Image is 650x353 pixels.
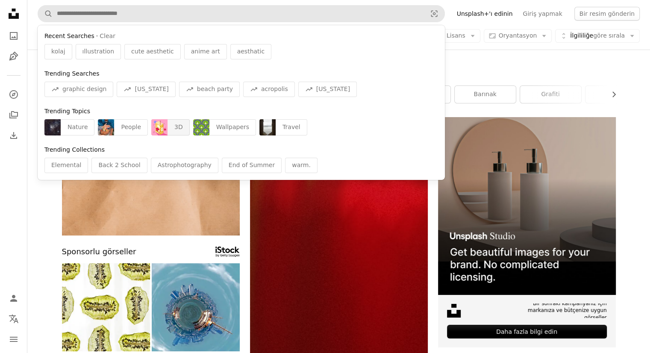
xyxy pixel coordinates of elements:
font: Lisans [447,32,465,39]
font: Sponsorlu görseller [62,247,136,256]
div: Nature [61,119,94,135]
button: Clear [100,32,115,41]
button: İlgililiğegöre sırala [555,29,640,43]
span: Recent Searches [44,32,94,41]
font: barınak [474,91,496,97]
div: · [44,32,438,41]
font: Giriş yapmak [523,10,562,17]
a: kırsal [585,86,647,103]
span: kolaj [51,47,65,56]
a: Giriş yapmak [518,7,567,21]
div: People [114,119,148,135]
a: Koleksiyonlar [5,106,22,124]
font: göre sırala [593,32,625,39]
a: Giriş yap / Kayıt ol [5,290,22,307]
a: Bir sonraki kampanyanız için markanıza ve bütçenize uygun görsellerDaha fazla bilgi edin [438,117,616,347]
img: Kurutulmuş kivi cipsi. Doğal ve sağlıklı atıştırmalık. Kurutulmuş diyet meyvesi. Kivi dilimleri y... [62,263,150,351]
a: Kahverengi bir kağıt torbanın yakın çekimi [62,172,240,180]
span: cute aesthetic [131,47,174,56]
span: beach party [197,85,233,94]
div: Wallpapers [209,119,256,135]
div: Back 2 School [91,158,147,173]
a: İllüstrasyonlar [5,48,22,65]
a: arka plan deseni [250,271,428,279]
img: photo-1758648996316-87e3b12f1482 [259,119,276,135]
a: İndirme Geçmişi [5,127,22,144]
button: Görsel arama [424,6,444,22]
a: Keşfetmek [5,86,22,103]
button: Unsplash'ta ara [38,6,53,22]
span: ıllustration [82,47,114,56]
font: İlgililiğe [570,32,593,39]
span: aesthatic [237,47,265,56]
span: [US_STATE] [135,85,168,94]
a: Ana Sayfa — Unsplash [5,5,22,24]
font: Bir resim gönderin [579,10,635,17]
font: Daha fazla bilgi edin [496,328,557,335]
span: Trending Topics [44,108,90,115]
span: acropolis [261,85,288,94]
img: file-1715714113747-b8b0561c490eimage [438,117,616,295]
button: Lisans [432,29,480,43]
span: Trending Searches [44,70,99,77]
a: barınak [455,86,516,103]
span: graphic design [62,85,106,94]
img: premium_vector-1727104187891-9d3ffee9ee70 [193,119,209,135]
font: Unsplash+'ı edinin [457,10,513,17]
button: listeyi sağa kaydır [606,86,616,103]
img: file-1631678316303-ed18b8b5cb9cimage [447,304,461,318]
span: Trending Collections [44,146,105,153]
span: anime art [191,47,220,56]
button: Bir resim gönderin [574,7,640,21]
span: [US_STATE] [316,85,350,94]
div: Travel [276,119,307,135]
img: premium_photo-1712935548320-c5b82b36984f [98,119,114,135]
font: Oryantasyon [499,32,537,39]
form: Site genelinde görseller bulun [38,5,445,22]
div: End of Summer [222,158,282,173]
button: Dil [5,310,22,327]
button: Menü [5,331,22,348]
div: Astrophotography [151,158,218,173]
font: grafiti [541,91,559,97]
div: warm. [285,158,318,173]
img: photo-1758220824544-08877c5a774b [44,119,61,135]
img: premium_vector-1758302521831-3bea775646bd [151,119,168,135]
a: grafiti [520,86,581,103]
img: İstanbul [152,263,240,351]
div: 3D [168,119,190,135]
font: Bir sonraki kampanyanız için markanıza ve bütçenize uygun görseller [528,300,607,321]
div: Elemental [44,158,88,173]
button: Oryantasyon [484,29,552,43]
a: Unsplash+'ı edinin [452,7,518,21]
a: Fotoğraflar [5,27,22,44]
